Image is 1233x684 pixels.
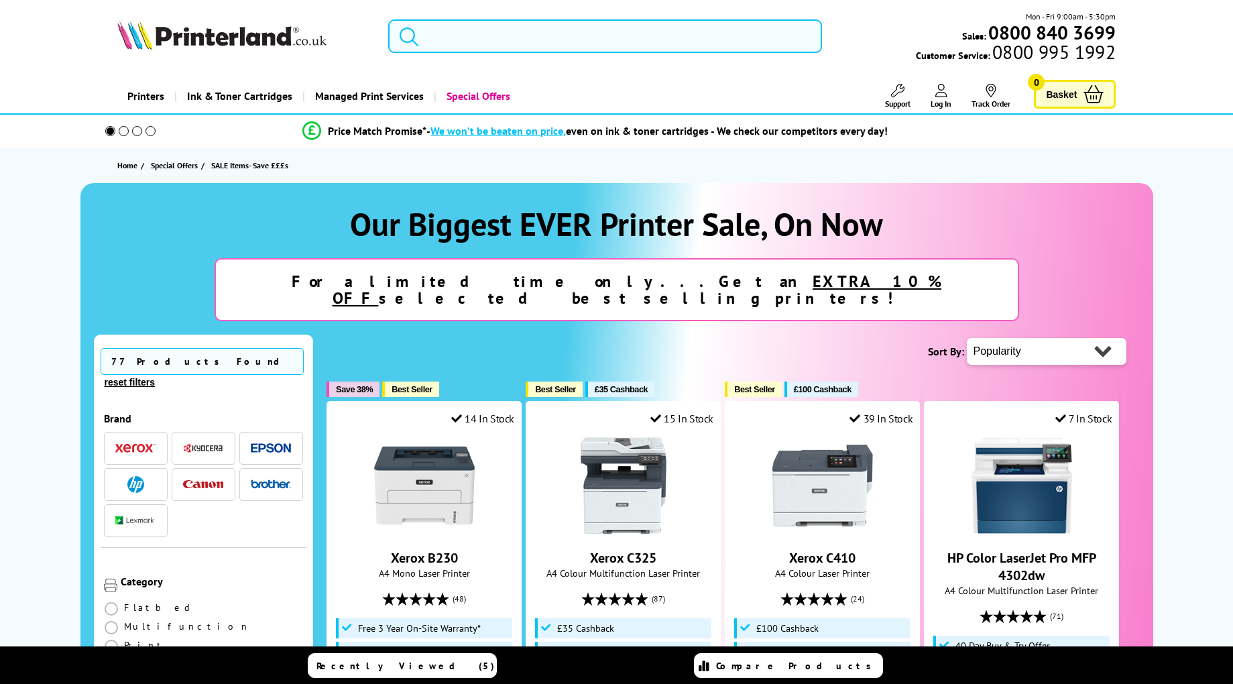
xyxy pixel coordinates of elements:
[179,475,227,494] button: Canon
[426,124,888,137] div: - even on ink & toner cartridges - We check our competitors every day!
[849,412,913,425] div: 39 In Stock
[101,348,304,375] span: 77 Products Found
[851,586,864,612] span: (24)
[794,384,852,394] span: £100 Cashback
[732,567,913,579] span: A4 Colour Laser Printer
[1034,80,1116,109] a: Basket 0
[885,84,911,109] a: Support
[374,435,475,536] img: Xerox B230
[928,345,964,358] span: Sort By:
[772,435,873,536] img: Xerox C410
[336,384,373,394] span: Save 38%
[986,26,1116,39] a: 0800 840 3699
[392,384,432,394] span: Best Seller
[124,639,204,663] span: Print Only
[885,99,911,109] span: Support
[104,579,117,592] img: Category
[124,620,250,632] span: Multifunction
[302,79,434,113] a: Managed Print Services
[650,412,713,425] div: 15 In Stock
[111,439,160,457] button: Xerox
[756,623,819,634] span: £100 Cashback
[725,382,782,397] button: Best Seller
[211,160,288,170] span: SALE Items- Save £££s
[117,20,327,50] img: Printerland Logo
[931,84,951,109] a: Log In
[391,549,458,567] a: Xerox B230
[784,382,858,397] button: £100 Cashback
[557,623,614,634] span: £35 Cashback
[327,382,379,397] button: Save 38%
[716,660,878,672] span: Compare Products
[789,549,856,567] a: Xerox C410
[931,584,1112,597] span: A4 Colour Multifunction Laser Printer
[111,475,160,494] button: HP
[962,30,986,42] span: Sales:
[573,525,674,538] a: Xerox C325
[115,443,156,453] img: Xerox
[430,124,566,137] span: We won’t be beaten on price,
[101,376,159,388] button: reset filters
[87,119,1104,143] li: modal_Promise
[451,412,514,425] div: 14 In Stock
[1026,10,1116,23] span: Mon - Fri 9:00am - 5:30pm
[174,79,302,113] a: Ink & Toner Cartridges
[453,586,466,612] span: (48)
[382,382,439,397] button: Best Seller
[1028,74,1045,91] span: 0
[595,384,648,394] span: £35 Cashback
[535,384,576,394] span: Best Seller
[734,384,775,394] span: Best Seller
[308,653,497,678] a: Recently Viewed (5)
[251,443,291,453] img: Epson
[333,271,942,308] u: EXTRA 10% OFF
[127,476,144,493] img: HP
[573,435,674,536] img: Xerox C325
[121,575,304,588] div: Category
[374,525,475,538] a: Xerox B230
[183,480,223,489] img: Canon
[694,653,883,678] a: Compare Products
[526,382,583,397] button: Best Seller
[334,567,514,579] span: A4 Mono Laser Printer
[117,158,141,172] a: Home
[247,439,295,457] button: Epson
[316,660,495,672] span: Recently Viewed (5)
[111,512,160,530] button: Lexmark
[151,158,198,172] span: Special Offers
[590,549,656,567] a: Xerox C325
[652,586,665,612] span: (87)
[434,79,520,113] a: Special Offers
[955,640,1050,651] span: 40 Day Buy & Try Offer
[957,215,1233,684] iframe: chat window
[183,443,223,453] img: Kyocera
[328,124,426,137] span: Price Match Promise*
[947,549,1096,584] a: HP Color LaserJet Pro MFP 4302dw
[358,623,481,634] span: Free 3 Year On-Site Warranty*
[916,46,1116,62] span: Customer Service:
[251,479,291,489] img: Brother
[585,382,654,397] button: £35 Cashback
[1046,85,1077,103] span: Basket
[972,84,1010,109] a: Track Order
[124,602,194,614] span: Flatbed
[931,99,951,109] span: Log In
[247,475,295,494] button: Brother
[990,46,1116,58] span: 0800 995 1992
[94,203,1140,245] h1: Our Biggest EVER Printer Sale, On Now
[533,567,713,579] span: A4 Colour Multifunction Laser Printer
[115,516,156,524] img: Lexmark
[117,20,372,52] a: Printerland Logo
[151,158,201,172] a: Special Offers
[772,525,873,538] a: Xerox C410
[988,20,1116,45] b: 0800 840 3699
[117,79,174,113] a: Printers
[187,79,292,113] span: Ink & Toner Cartridges
[104,412,304,425] div: Brand
[179,439,227,457] button: Kyocera
[292,271,941,308] strong: For a limited time only...Get an selected best selling printers!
